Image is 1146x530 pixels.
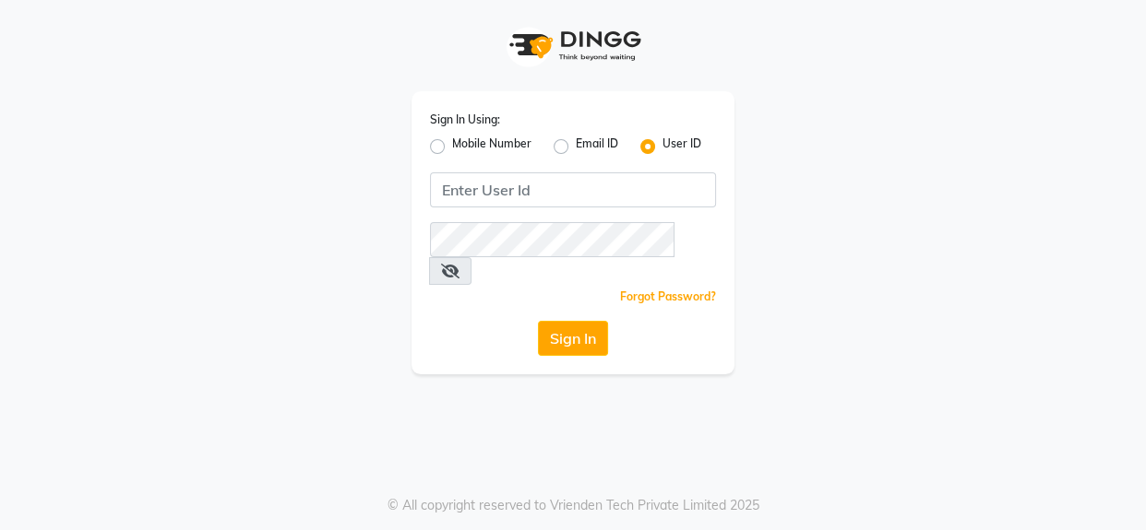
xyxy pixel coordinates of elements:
[499,18,647,73] img: logo1.svg
[538,321,608,356] button: Sign In
[430,172,716,207] input: Username
[430,222,674,257] input: Username
[620,289,716,303] a: Forgot Password?
[430,112,500,128] label: Sign In Using:
[452,135,531,158] label: Mobile Number
[663,135,701,158] label: User ID
[576,135,618,158] label: Email ID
